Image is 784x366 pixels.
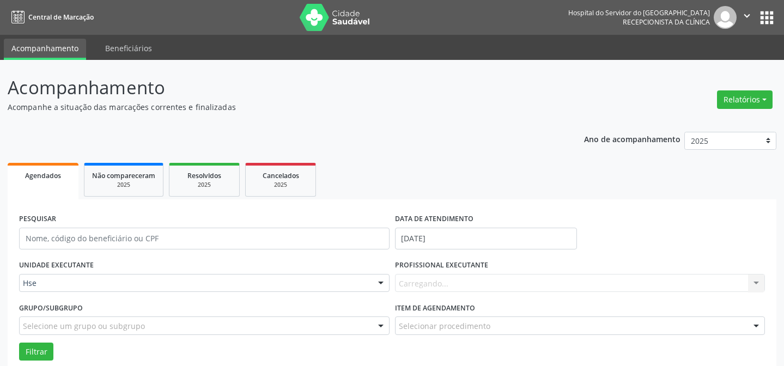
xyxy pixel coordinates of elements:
[395,211,473,228] label: DATA DE ATENDIMENTO
[737,6,757,29] button: 
[19,300,83,316] label: Grupo/Subgrupo
[92,171,155,180] span: Não compareceram
[19,343,53,361] button: Filtrar
[584,132,680,145] p: Ano de acompanhamento
[399,320,490,332] span: Selecionar procedimento
[19,257,94,274] label: UNIDADE EXECUTANTE
[23,278,367,289] span: Hse
[19,228,390,249] input: Nome, código do beneficiário ou CPF
[757,8,776,27] button: apps
[98,39,160,58] a: Beneficiários
[28,13,94,22] span: Central de Marcação
[19,211,56,228] label: PESQUISAR
[23,320,145,332] span: Selecione um grupo ou subgrupo
[92,181,155,189] div: 2025
[741,10,753,22] i: 
[717,90,773,109] button: Relatórios
[568,8,710,17] div: Hospital do Servidor do [GEOGRAPHIC_DATA]
[395,300,475,316] label: Item de agendamento
[253,181,308,189] div: 2025
[25,171,61,180] span: Agendados
[395,257,488,274] label: PROFISSIONAL EXECUTANTE
[623,17,710,27] span: Recepcionista da clínica
[8,101,546,113] p: Acompanhe a situação das marcações correntes e finalizadas
[8,74,546,101] p: Acompanhamento
[714,6,737,29] img: img
[4,39,86,60] a: Acompanhamento
[395,228,578,249] input: Selecione um intervalo
[187,171,221,180] span: Resolvidos
[177,181,232,189] div: 2025
[263,171,299,180] span: Cancelados
[8,8,94,26] a: Central de Marcação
